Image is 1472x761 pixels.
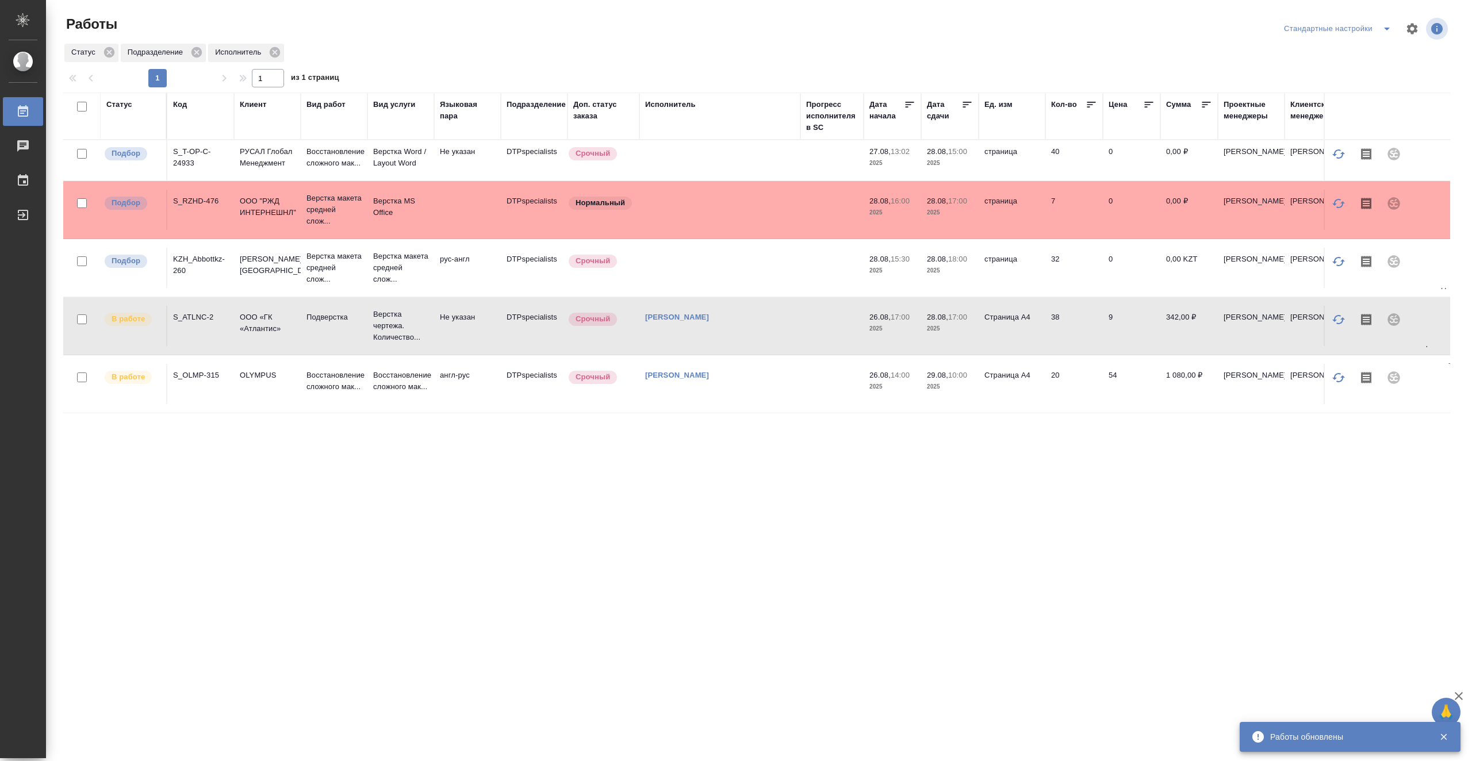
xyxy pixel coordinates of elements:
[1103,190,1160,230] td: 0
[979,248,1045,288] td: страница
[1218,306,1285,346] td: [PERSON_NAME]
[1045,364,1103,404] td: 20
[1160,306,1218,346] td: 342,00 ₽
[103,370,160,385] div: Исполнитель выполняет работу
[63,15,117,33] span: Работы
[576,255,610,267] p: Срочный
[891,197,910,205] p: 16:00
[373,370,428,393] p: Восстановление сложного мак...
[927,197,948,205] p: 28.08,
[173,195,228,207] div: S_RZHD-476
[1103,248,1160,288] td: 0
[927,157,973,169] p: 2025
[434,248,501,288] td: рус-англ
[869,197,891,205] p: 28.08,
[373,309,428,343] p: Верстка чертежа. Количество...
[440,99,495,122] div: Языковая пара
[240,195,295,218] p: ООО "РЖД ИНТЕРНЕШНЛ"
[112,197,140,209] p: Подбор
[1224,99,1279,122] div: Проектные менеджеры
[1166,99,1191,110] div: Сумма
[1218,190,1285,230] td: [PERSON_NAME]
[112,148,140,159] p: Подбор
[291,71,339,87] span: из 1 страниц
[869,381,915,393] p: 2025
[573,99,634,122] div: Доп. статус заказа
[1218,140,1285,180] td: [PERSON_NAME]
[1045,140,1103,180] td: 40
[869,323,915,335] p: 2025
[103,195,160,211] div: Можно подбирать исполнителей
[173,370,228,381] div: S_OLMP-315
[576,371,610,383] p: Срочный
[869,313,891,321] p: 26.08,
[1380,190,1408,217] div: Проект не привязан
[1325,190,1352,217] button: Обновить
[1160,364,1218,404] td: 1 080,00 ₽
[240,253,295,276] p: [PERSON_NAME] [GEOGRAPHIC_DATA]
[927,255,948,263] p: 28.08,
[1426,18,1450,40] span: Посмотреть информацию
[645,313,709,321] a: [PERSON_NAME]
[306,251,362,285] p: Верстка макета средней слож...
[240,99,266,110] div: Клиент
[869,147,891,156] p: 27.08,
[1380,364,1408,391] div: Проект не привязан
[1109,99,1128,110] div: Цена
[1432,732,1455,742] button: Закрыть
[121,44,206,62] div: Подразделение
[103,312,160,327] div: Исполнитель выполняет работу
[1325,364,1352,391] button: Обновить
[891,371,910,379] p: 14:00
[173,99,187,110] div: Код
[927,99,961,122] div: Дата сдачи
[1045,248,1103,288] td: 32
[869,99,904,122] div: Дата начала
[1398,15,1426,43] span: Настроить таблицу
[112,371,145,383] p: В работе
[1352,140,1380,168] button: Скопировать мини-бриф
[1325,140,1352,168] button: Обновить
[173,312,228,323] div: S_ATLNC-2
[576,313,610,325] p: Срочный
[373,99,416,110] div: Вид услуги
[240,312,295,335] p: ООО «ГК «Атлантис»
[1285,306,1351,346] td: [PERSON_NAME]
[576,197,625,209] p: Нормальный
[1103,306,1160,346] td: 9
[1103,364,1160,404] td: 54
[645,99,696,110] div: Исполнитель
[215,47,265,58] p: Исполнитель
[501,248,568,288] td: DTPspecialists
[979,140,1045,180] td: страница
[306,146,362,169] p: Восстановление сложного мак...
[1270,731,1422,743] div: Работы обновлены
[1352,364,1380,391] button: Скопировать мини-бриф
[1436,700,1456,724] span: 🙏
[869,207,915,218] p: 2025
[948,313,967,321] p: 17:00
[306,99,346,110] div: Вид работ
[501,190,568,230] td: DTPspecialists
[1160,190,1218,230] td: 0,00 ₽
[869,371,891,379] p: 26.08,
[1352,248,1380,275] button: Скопировать мини-бриф
[173,146,228,169] div: S_T-OP-C-24933
[948,197,967,205] p: 17:00
[1103,140,1160,180] td: 0
[1285,140,1351,180] td: [PERSON_NAME]
[984,99,1013,110] div: Ед. изм
[1045,306,1103,346] td: 38
[1380,140,1408,168] div: Проект не привязан
[927,371,948,379] p: 29.08,
[1160,248,1218,288] td: 0,00 KZT
[891,313,910,321] p: 17:00
[112,313,145,325] p: В работе
[1281,20,1398,38] div: split button
[240,370,295,381] p: OLYMPUS
[112,255,140,267] p: Подбор
[1432,698,1460,727] button: 🙏
[869,265,915,276] p: 2025
[979,364,1045,404] td: Страница А4
[948,147,967,156] p: 15:00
